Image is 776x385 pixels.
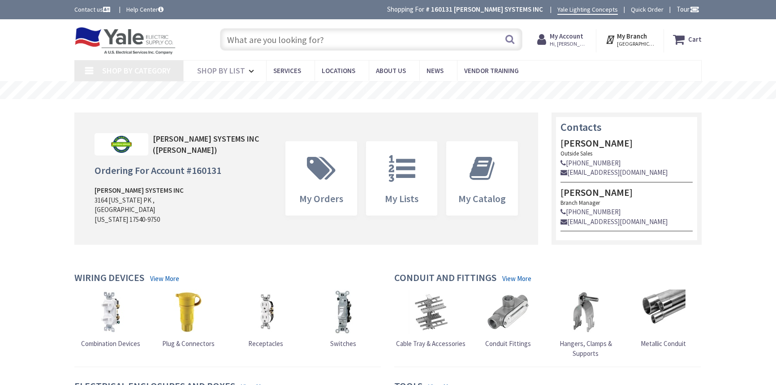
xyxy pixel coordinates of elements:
span: Conduit Fittings [485,339,531,348]
span: Combination Devices [81,339,140,348]
strong: [PERSON_NAME] SYSTEMS INC [95,186,184,195]
div: ([PERSON_NAME]) [153,144,259,156]
strong: # [426,5,430,13]
span: My Orders [299,192,343,205]
a: [PHONE_NUMBER] [560,207,621,216]
a: My Catalog [447,142,517,215]
small: Outside Sales [560,150,592,158]
strong: My Branch [617,32,647,40]
div: [US_STATE] 17540-9750 [95,215,191,224]
img: Metallic Conduit [641,290,685,334]
span: [GEOGRAPHIC_DATA], [GEOGRAPHIC_DATA] [617,40,655,48]
a: Cable Tray & Accessories Cable Tray & Accessories [396,290,466,348]
h3: Contacts [560,121,693,133]
span: Plug & Connectors [162,339,215,348]
h4: [PERSON_NAME] [560,187,693,198]
img: Yale Electric Supply Co. [74,27,176,55]
strong: 160131 [PERSON_NAME] SYSTEMS INC [431,5,543,13]
span: Hangers, Clamps & Supports [560,339,612,357]
span: My Lists [385,192,418,205]
span: Shop By Category [102,65,171,76]
img: Receptacles [243,290,288,334]
span: Hi, [PERSON_NAME] [550,40,588,48]
span: My Catalog [458,192,506,205]
strong: Cart [688,31,702,48]
a: Switches Switches [321,290,366,348]
div: [PERSON_NAME] SYSTEMS INC [153,133,259,145]
a: [PHONE_NUMBER] [560,158,621,168]
small: Branch Manager [560,199,600,207]
span: About Us [376,66,406,75]
div: My Branch [GEOGRAPHIC_DATA], [GEOGRAPHIC_DATA] [605,31,655,48]
span: Receptacles [248,339,283,348]
h4: [PERSON_NAME] [560,138,693,148]
span: Locations [322,66,355,75]
span: Metallic Conduit [641,339,686,348]
a: My Lists [366,142,437,215]
a: Quick Order [631,5,664,14]
img: Switches [321,290,366,334]
div: 3164 [US_STATE] PK , [GEOGRAPHIC_DATA] [95,195,191,215]
span: Tour [677,5,699,13]
a: [EMAIL_ADDRESS][DOMAIN_NAME] [560,168,668,177]
a: Help Center [126,5,164,14]
a: Metallic Conduit Metallic Conduit [641,290,686,348]
img: Plug & Connectors [166,290,211,334]
a: Receptacles Receptacles [243,290,288,348]
a: Contact us [74,5,112,14]
a: Plug & Connectors Plug & Connectors [162,290,215,348]
a: Conduit Fittings Conduit Fittings [485,290,531,348]
img: Cable Tray & Accessories [408,290,453,334]
span: Shop By List [197,65,245,76]
h4: Ordering For Account # [95,165,221,176]
span: 160131 [192,164,221,177]
a: Combination Devices Combination Devices [81,290,140,348]
input: What are you looking for? [220,28,522,51]
span: Cable Tray & Accessories [396,339,466,348]
span: Services [273,66,301,75]
a: Hangers, Clamps & Supports Hangers, Clamps & Supports [549,290,622,358]
a: My Orders [286,142,357,215]
span: News [427,66,444,75]
img: Conduit Fittings [486,290,530,334]
a: View More [150,274,179,283]
a: My Account Hi, [PERSON_NAME] [537,31,588,48]
a: View More [502,274,531,283]
h4: Wiring Devices [74,272,144,285]
a: Cart [673,31,702,48]
img: Hangers, Clamps & Supports [563,290,608,334]
span: Vendor Training [464,66,519,75]
span: Shopping For [387,5,424,13]
img: Combination Devices [88,290,133,334]
a: [EMAIL_ADDRESS][DOMAIN_NAME] [560,217,668,226]
h4: Conduit and Fittings [394,272,496,285]
span: Switches [330,339,356,348]
strong: My Account [550,32,583,40]
a: Yale Lighting Concepts [557,5,618,15]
